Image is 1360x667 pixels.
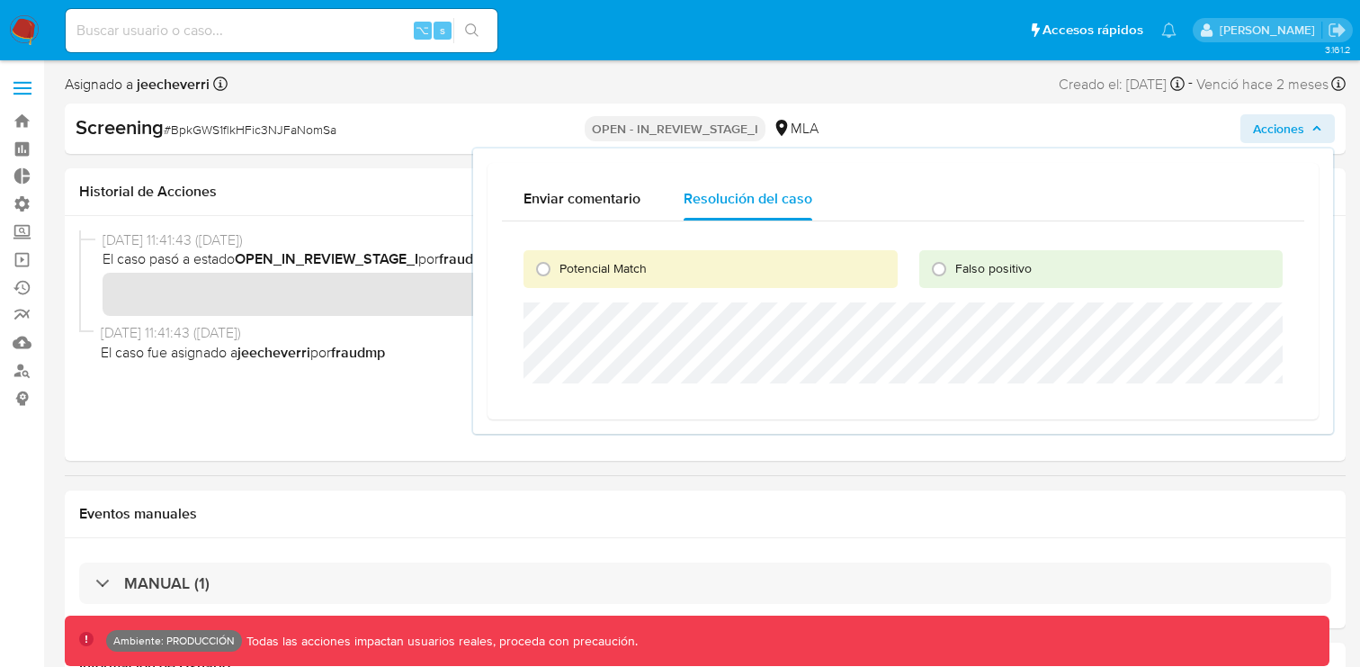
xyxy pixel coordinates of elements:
input: Buscar usuario o caso... [66,19,497,42]
span: ⌥ [416,22,429,39]
p: Ambiente: PRODUCCIÓN [113,637,235,644]
span: - [1188,72,1193,96]
span: # BpkGWS1flkHFic3NJFaNomSa [164,121,336,139]
span: Falso positivo [955,259,1032,277]
span: Potencial Match [559,259,647,277]
div: MANUAL (1) [79,563,1331,604]
h1: Eventos manuales [79,505,1331,523]
span: Venció hace 2 meses [1196,75,1329,95]
a: Notificaciones [1161,23,1177,38]
button: search-icon [453,18,490,43]
button: Acciones [1240,114,1335,143]
p: Todas las acciones impactan usuarios reales, proceda con precaución. [242,633,638,650]
div: MLA [773,119,819,139]
p: jerson.echeverri@mercadolibre.com.co [1220,22,1321,39]
span: s [440,22,445,39]
a: Salir [1328,21,1347,40]
span: Asignado a [65,75,210,95]
span: Acciones [1253,114,1304,143]
b: jeecheverri [133,74,210,95]
p: OPEN - IN_REVIEW_STAGE_I [585,116,765,141]
span: Enviar comentario [523,188,640,209]
div: Creado el: [DATE] [1059,72,1185,96]
h3: MANUAL (1) [124,573,210,593]
b: Screening [76,113,164,141]
span: Accesos rápidos [1042,21,1143,40]
span: Resolución del caso [684,188,812,209]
